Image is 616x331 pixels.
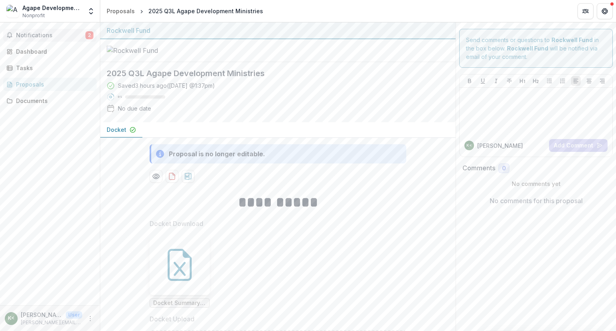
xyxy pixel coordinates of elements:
p: Docket Download [150,219,203,228]
div: Send comments or questions to in the box below. will be notified via email of your comment. [459,29,613,68]
a: Tasks [3,61,97,75]
a: Documents [3,94,97,107]
span: Nonprofit [22,12,45,19]
div: Docket Summary 2025 - Q1 Working Draft.xlsx [150,235,210,308]
button: More [85,314,95,323]
button: Align Right [598,76,607,86]
p: No comments for this proposal [490,196,583,206]
div: Proposal is no longer editable. [169,149,265,159]
div: Documents [16,97,90,105]
button: Preview 69101e40-7df0-4db3-ac9f-a6fee9cf9d9f-0.pdf [150,170,162,183]
p: [PERSON_NAME] <[PERSON_NAME][EMAIL_ADDRESS][DOMAIN_NAME]> [21,311,63,319]
img: Agape Development Ministries [6,5,19,18]
button: Italicize [491,76,501,86]
p: 0 % [118,94,122,100]
p: Docket [107,125,126,134]
button: Notifications2 [3,29,97,42]
p: [PERSON_NAME] [477,141,523,150]
p: [PERSON_NAME][EMAIL_ADDRESS][DOMAIN_NAME] [21,319,82,326]
div: Proposals [107,7,135,15]
img: Rockwell Fund [107,46,187,55]
h2: 2025 Q3L Agape Development Ministries [107,69,436,78]
button: Align Center [584,76,594,86]
button: Underline [478,76,488,86]
button: Add Comment [549,139,608,152]
span: Docket Summary 2025 - Q1 Working Draft.xlsx [153,300,206,307]
p: Docket Upload [150,314,195,324]
button: Heading 2 [531,76,541,86]
p: User [66,311,82,319]
button: Open entity switcher [85,3,97,19]
div: Rockwell Fund [107,26,449,35]
button: Bold [465,76,474,86]
span: 0 [502,165,506,172]
nav: breadcrumb [103,5,266,17]
div: Tasks [16,64,90,72]
a: Proposals [103,5,138,17]
button: download-proposal [182,170,195,183]
button: Strike [505,76,514,86]
div: Kirk Craig <kirk@agapedevelopment.org> [8,316,14,321]
div: Kirk Craig <kirk@agapedevelopment.org> [466,143,472,147]
button: Partners [577,3,594,19]
button: Align Left [571,76,581,86]
div: Proposals [16,80,90,89]
div: Dashboard [16,47,90,56]
a: Proposals [3,78,97,91]
button: Heading 1 [518,76,527,86]
strong: Rockwell Fund [507,45,548,52]
button: download-proposal [166,170,178,183]
button: Bullet List [545,76,554,86]
strong: Rockwell Fund [551,36,593,43]
div: 2025 Q3L Agape Development Ministries [148,7,263,15]
h2: Comments [462,164,495,172]
button: Ordered List [558,76,567,86]
button: Get Help [597,3,613,19]
p: No comments yet [462,180,610,188]
span: 2 [85,31,93,39]
span: Notifications [16,32,85,39]
div: Agape Development Ministries [22,4,82,12]
div: Saved 3 hours ago ( [DATE] @ 1:37pm ) [118,81,215,90]
a: Dashboard [3,45,97,58]
div: No due date [118,104,151,113]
